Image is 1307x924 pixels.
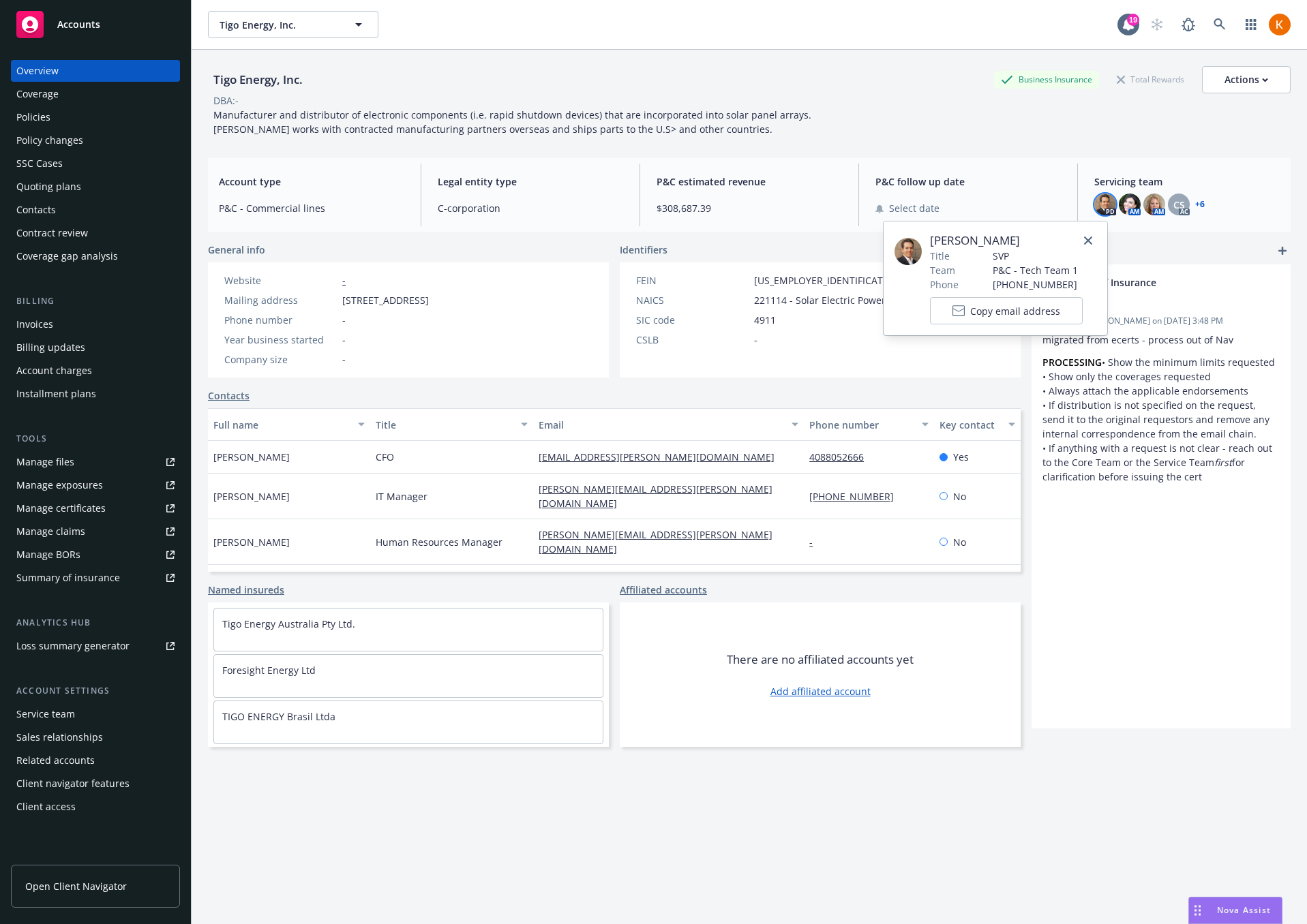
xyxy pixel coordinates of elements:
[11,616,180,630] div: Analytics hub
[930,297,1083,324] button: Copy email address
[1143,194,1165,215] img: photo
[222,664,316,677] a: Foresight Energy Ltd
[539,418,783,432] div: Email
[16,176,81,198] div: Quoting plans
[994,71,1099,88] div: Business Insurance
[1188,897,1282,924] button: Nova Assist
[754,273,949,288] span: [US_EMPLOYER_IDENTIFICATION_NUMBER]
[1175,11,1202,38] a: Report a Bug
[16,360,92,382] div: Account charges
[970,304,1060,318] span: Copy email address
[208,388,250,403] a: Contacts
[11,245,180,267] a: Coverage gap analysis
[16,60,59,82] div: Overview
[539,528,772,555] a: [PERSON_NAME][EMAIL_ADDRESS][PERSON_NAME][DOMAIN_NAME]
[16,153,63,174] div: SSC Cases
[1173,198,1185,212] span: CS
[1195,200,1205,209] a: +6
[11,129,180,151] a: Policy changes
[1042,356,1102,369] strong: PROCESSING
[657,174,842,189] span: P&C estimated revenue
[11,106,180,128] a: Policies
[220,18,337,32] span: Tigo Energy, Inc.
[16,567,120,589] div: Summary of insurance
[438,201,623,215] span: C-corporation
[222,710,335,723] a: TIGO ENERGY Brasil Ltda
[16,337,85,358] div: Billing updates
[754,333,757,347] span: -
[1110,71,1191,88] div: Total Rewards
[11,521,180,542] a: Manage claims
[539,482,772,510] a: [PERSON_NAME][EMAIL_ADDRESS][PERSON_NAME][DOMAIN_NAME]
[16,383,96,405] div: Installment plans
[342,352,346,367] span: -
[208,71,308,89] div: Tigo Energy, Inc.
[438,174,623,189] span: Legal entity type
[754,293,940,307] span: 221114 - Solar Electric Power Generation
[213,418,350,432] div: Full name
[1217,904,1271,916] span: Nova Assist
[213,108,817,136] span: Manufacturer and distributor of electronic components (i.e. rapid shutdown devices) that are inco...
[16,451,74,473] div: Manage files
[376,535,502,549] span: Human Resources Manager
[1202,66,1291,93] button: Actions
[11,60,180,82] a: Overview
[889,201,940,215] span: Select date
[11,750,180,771] a: Related accounts
[16,199,56,221] div: Contacts
[1127,14,1139,26] div: 19
[376,418,512,432] div: Title
[224,293,337,307] div: Mailing address
[25,879,127,893] span: Open Client Navigator
[224,352,337,367] div: Company size
[16,245,118,267] div: Coverage gap analysis
[11,83,180,105] a: Coverage
[657,201,842,215] span: $308,687.39
[16,83,59,105] div: Coverage
[208,408,370,441] button: Full name
[16,222,88,244] div: Contract review
[11,451,180,473] a: Manage files
[636,273,749,288] div: FEIN
[219,174,404,189] span: Account type
[934,408,1021,441] button: Key contact
[930,249,950,263] span: Title
[953,489,966,504] span: No
[224,333,337,347] div: Year business started
[754,313,776,327] span: 4911
[1042,275,1244,290] span: Certificates of Insurance
[953,535,966,549] span: No
[11,222,180,244] a: Contract review
[809,450,875,463] a: 4088052666
[804,408,934,441] button: Phone number
[1094,174,1280,189] span: Servicing team
[1206,11,1233,38] a: Search
[11,684,180,698] div: Account settings
[213,93,239,108] div: DBA: -
[1080,232,1096,249] a: close
[11,796,180,818] a: Client access
[16,773,130,795] div: Client navigator features
[16,796,76,818] div: Client access
[636,313,749,327] div: SIC code
[1032,264,1291,495] div: Certificates of InsuranceCertificatesUpdatedby [PERSON_NAME] on [DATE] 3:48 PMmigrated from ecert...
[620,243,667,257] span: Identifiers
[1143,11,1171,38] a: Start snowing
[1269,14,1291,35] img: photo
[11,294,180,308] div: Billing
[1094,194,1116,215] img: photo
[208,583,284,597] a: Named insureds
[16,106,50,128] div: Policies
[11,474,180,496] span: Manage exposures
[875,174,1061,189] span: P&C follow up date
[930,263,955,277] span: Team
[539,450,785,463] a: [EMAIL_ADDRESS][PERSON_NAME][DOMAIN_NAME]
[16,474,103,496] div: Manage exposures
[895,238,922,265] img: employee photo
[809,418,914,432] div: Phone number
[636,333,749,347] div: CSLB
[11,567,180,589] a: Summary of insurance
[16,521,85,542] div: Manage claims
[11,544,180,566] a: Manage BORs
[11,199,180,221] a: Contacts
